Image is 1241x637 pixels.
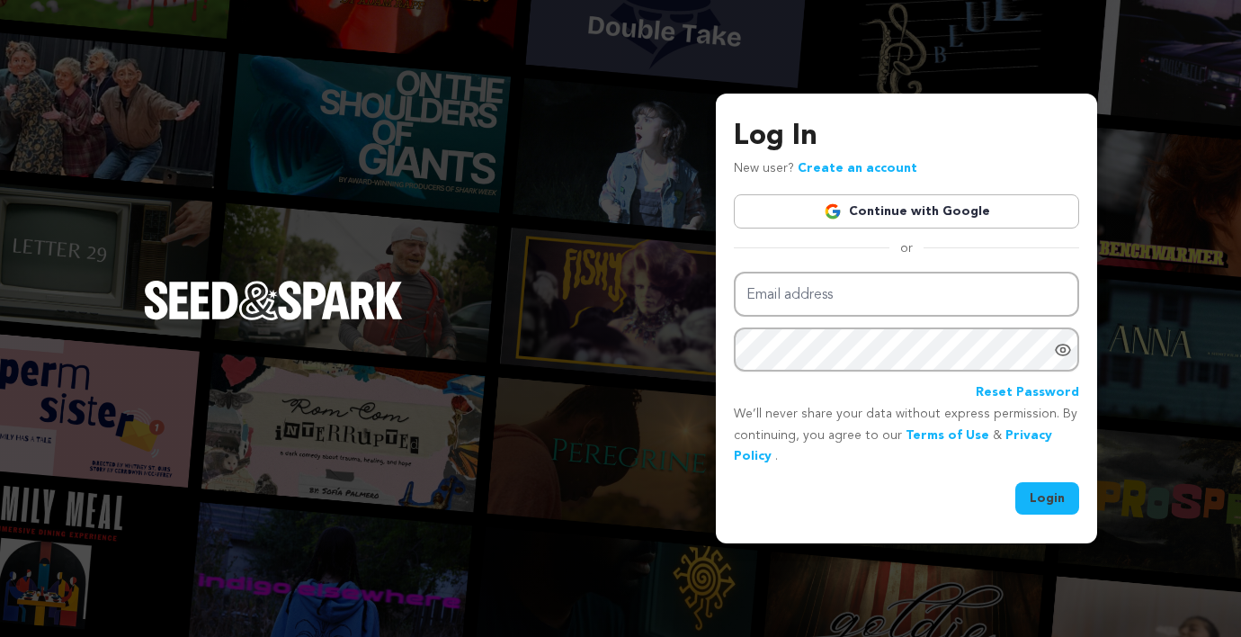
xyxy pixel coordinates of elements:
a: Show password as plain text. Warning: this will display your password on the screen. [1054,341,1072,359]
img: Google logo [824,202,842,220]
a: Terms of Use [906,429,989,442]
p: We’ll never share your data without express permission. By continuing, you agree to our & . [734,404,1079,468]
a: Create an account [798,162,917,175]
button: Login [1015,482,1079,515]
span: or [889,239,924,257]
a: Reset Password [976,382,1079,404]
a: Continue with Google [734,194,1079,229]
img: Seed&Spark Logo [144,281,403,320]
h3: Log In [734,115,1079,158]
input: Email address [734,272,1079,318]
a: Seed&Spark Homepage [144,281,403,356]
p: New user? [734,158,917,180]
